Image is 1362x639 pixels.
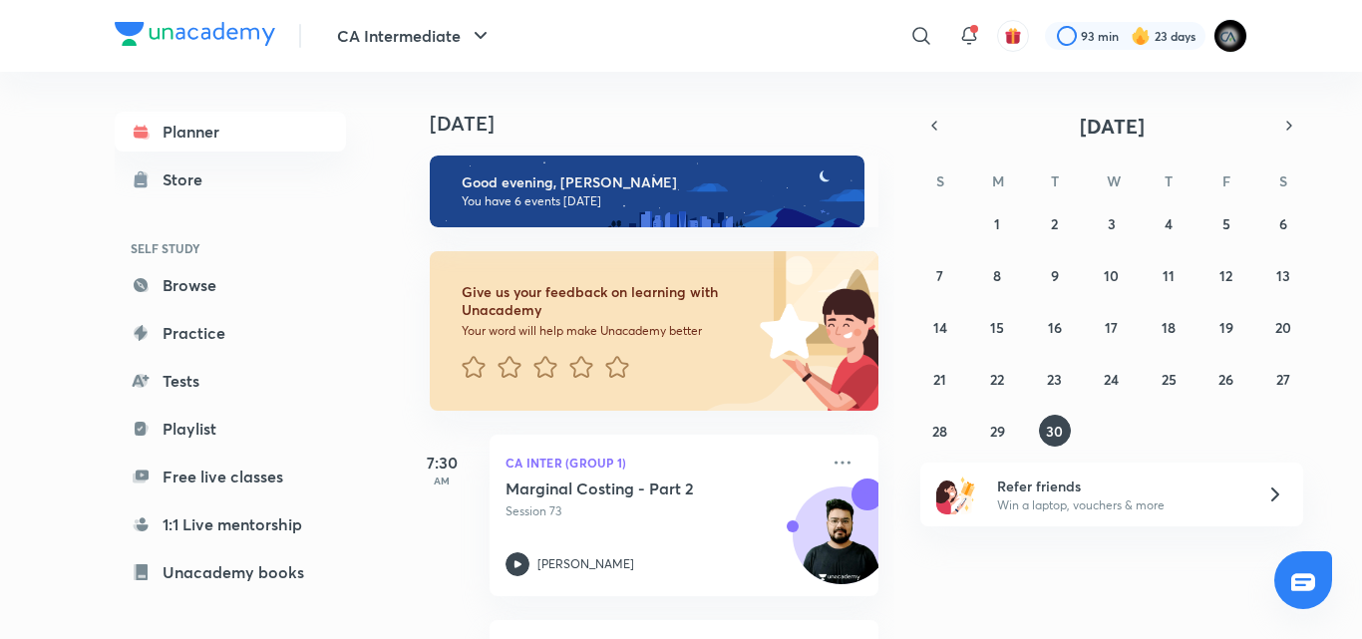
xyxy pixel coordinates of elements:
[506,451,819,475] p: CA Inter (Group 1)
[115,552,346,592] a: Unacademy books
[430,112,898,136] h4: [DATE]
[115,313,346,353] a: Practice
[936,171,944,190] abbr: Sunday
[1213,19,1247,53] img: poojita Agrawal
[933,370,946,389] abbr: September 21, 2025
[981,311,1013,343] button: September 15, 2025
[1039,415,1071,447] button: September 30, 2025
[115,112,346,152] a: Planner
[430,156,864,227] img: evening
[1108,214,1116,233] abbr: September 3, 2025
[1162,318,1176,337] abbr: September 18, 2025
[1104,370,1119,389] abbr: September 24, 2025
[981,363,1013,395] button: September 22, 2025
[1163,266,1175,285] abbr: September 11, 2025
[1096,259,1128,291] button: September 10, 2025
[936,266,943,285] abbr: September 7, 2025
[981,207,1013,239] button: September 1, 2025
[1096,363,1128,395] button: September 24, 2025
[1279,171,1287,190] abbr: Saturday
[1080,113,1145,140] span: [DATE]
[402,475,482,486] p: AM
[692,251,878,411] img: feedback_image
[1222,171,1230,190] abbr: Friday
[1165,171,1173,190] abbr: Thursday
[1279,214,1287,233] abbr: September 6, 2025
[1219,266,1232,285] abbr: September 12, 2025
[1153,207,1185,239] button: September 4, 2025
[1267,259,1299,291] button: September 13, 2025
[1267,363,1299,395] button: September 27, 2025
[1219,318,1233,337] abbr: September 19, 2025
[997,476,1242,496] h6: Refer friends
[1051,214,1058,233] abbr: September 2, 2025
[115,361,346,401] a: Tests
[1039,259,1071,291] button: September 9, 2025
[924,259,956,291] button: September 7, 2025
[1162,370,1177,389] abbr: September 25, 2025
[462,283,753,319] h6: Give us your feedback on learning with Unacademy
[990,422,1005,441] abbr: September 29, 2025
[1222,214,1230,233] abbr: September 5, 2025
[1004,27,1022,45] img: avatar
[1107,171,1121,190] abbr: Wednesday
[992,171,1004,190] abbr: Monday
[993,266,1001,285] abbr: September 8, 2025
[537,555,634,573] p: [PERSON_NAME]
[948,112,1275,140] button: [DATE]
[1276,266,1290,285] abbr: September 13, 2025
[997,496,1242,514] p: Win a laptop, vouchers & more
[462,173,847,191] h6: Good evening, [PERSON_NAME]
[1210,259,1242,291] button: September 12, 2025
[924,363,956,395] button: September 21, 2025
[1046,422,1063,441] abbr: September 30, 2025
[936,475,976,514] img: referral
[325,16,505,56] button: CA Intermediate
[1051,266,1059,285] abbr: September 9, 2025
[1165,214,1173,233] abbr: September 4, 2025
[115,265,346,305] a: Browse
[1051,171,1059,190] abbr: Tuesday
[1104,266,1119,285] abbr: September 10, 2025
[462,193,847,209] p: You have 6 events [DATE]
[1210,207,1242,239] button: September 5, 2025
[115,504,346,544] a: 1:1 Live mentorship
[1096,311,1128,343] button: September 17, 2025
[1267,207,1299,239] button: September 6, 2025
[1210,363,1242,395] button: September 26, 2025
[1105,318,1118,337] abbr: September 17, 2025
[997,20,1029,52] button: avatar
[506,479,754,498] h5: Marginal Costing - Part 2
[1153,259,1185,291] button: September 11, 2025
[1048,318,1062,337] abbr: September 16, 2025
[932,422,947,441] abbr: September 28, 2025
[794,497,889,593] img: Avatar
[115,160,346,199] a: Store
[924,415,956,447] button: September 28, 2025
[1039,311,1071,343] button: September 16, 2025
[1047,370,1062,389] abbr: September 23, 2025
[115,22,275,46] img: Company Logo
[924,311,956,343] button: September 14, 2025
[115,409,346,449] a: Playlist
[115,22,275,51] a: Company Logo
[1096,207,1128,239] button: September 3, 2025
[163,167,214,191] div: Store
[1039,207,1071,239] button: September 2, 2025
[402,451,482,475] h5: 7:30
[1153,311,1185,343] button: September 18, 2025
[990,370,1004,389] abbr: September 22, 2025
[506,502,819,520] p: Session 73
[1267,311,1299,343] button: September 20, 2025
[1153,363,1185,395] button: September 25, 2025
[1210,311,1242,343] button: September 19, 2025
[981,259,1013,291] button: September 8, 2025
[981,415,1013,447] button: September 29, 2025
[990,318,1004,337] abbr: September 15, 2025
[1218,370,1233,389] abbr: September 26, 2025
[462,323,753,339] p: Your word will help make Unacademy better
[1275,318,1291,337] abbr: September 20, 2025
[994,214,1000,233] abbr: September 1, 2025
[115,231,346,265] h6: SELF STUDY
[1131,26,1151,46] img: streak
